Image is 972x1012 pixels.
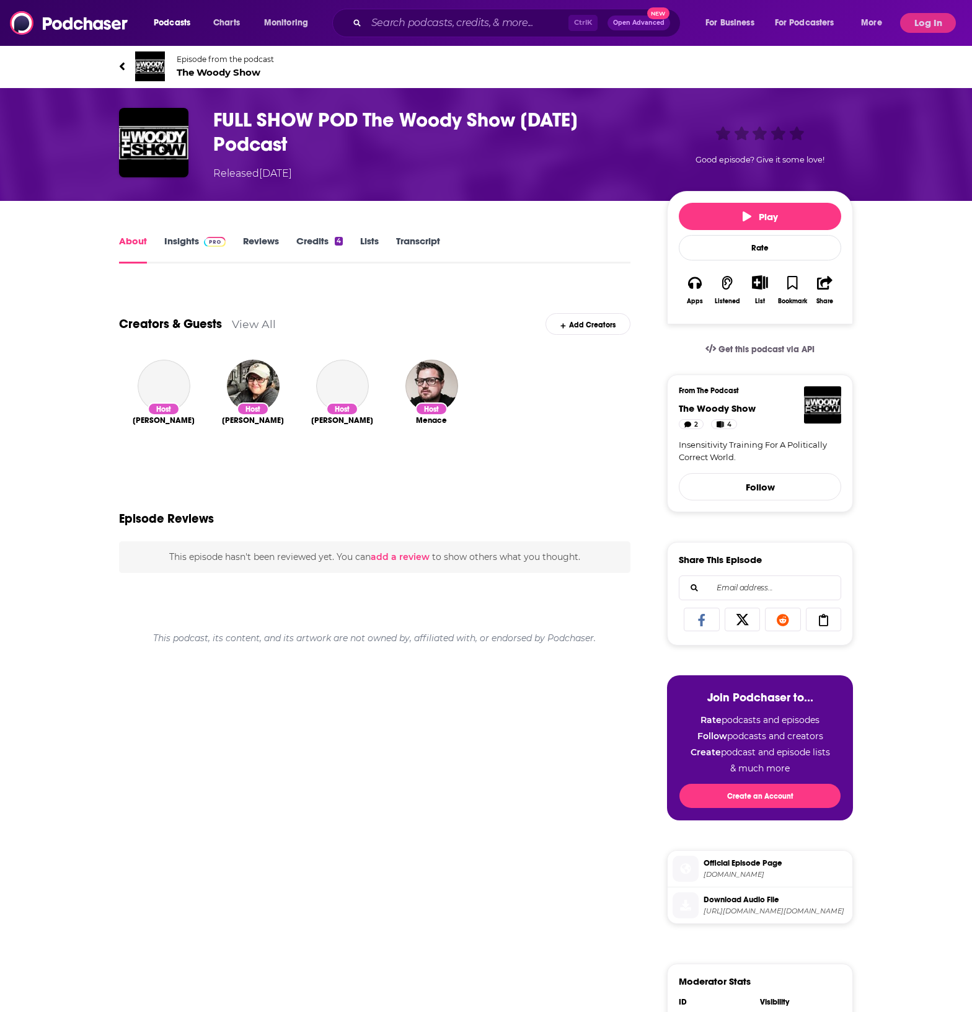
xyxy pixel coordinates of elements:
[316,360,369,412] a: Jeff Fife
[607,16,670,30] button: Open AdvancedNew
[145,13,206,33] button: open menu
[119,623,630,654] div: This podcast, its content, and its artwork are not owned by, affiliated with, or endorsed by Podc...
[138,360,190,412] a: Greg Gory
[222,415,284,425] span: [PERSON_NAME]
[568,15,598,31] span: Ctrl K
[852,13,898,33] button: open menu
[715,298,740,305] div: Listened
[900,13,956,33] button: Log In
[760,997,833,1007] div: Visibility
[697,730,727,742] strong: Follow
[696,155,824,164] span: Good episode? Give it some love!
[687,298,703,305] div: Apps
[679,730,841,742] li: podcasts and creators
[711,267,743,313] button: Listened
[296,235,343,264] a: Credits4
[694,419,698,431] span: 2
[747,275,772,289] button: Show More Button
[718,344,815,355] span: Get this podcast via API
[743,211,778,223] span: Play
[804,386,841,424] img: The Woody Show
[213,14,240,32] span: Charts
[809,267,841,313] button: Share
[679,402,756,414] a: The Woody Show
[360,235,379,264] a: Lists
[344,9,692,37] div: Search podcasts, credits, & more...
[177,66,274,78] span: The Woody Show
[213,166,292,181] div: Released [DATE]
[679,554,762,566] h3: Share This Episode
[778,298,807,305] div: Bookmark
[264,14,308,32] span: Monitoring
[679,203,841,230] button: Play
[727,419,731,431] span: 4
[806,608,842,631] a: Copy Link
[704,907,847,916] span: https://dts.podtrac.com/redirect.mp3/api.spreaker.com/download/episode/67705718/the_woody_show_se...
[335,237,343,246] div: 4
[704,894,847,905] span: Download Audio File
[679,267,711,313] button: Apps
[816,298,833,305] div: Share
[119,235,147,264] a: About
[767,13,852,33] button: open menu
[326,402,358,415] div: Host
[696,334,824,365] a: Get this podcast via API
[700,714,722,726] strong: Rate
[237,402,269,415] div: Host
[213,108,647,156] h1: FULL SHOW POD The Woody Show September 10th 2025 Podcast
[725,608,761,631] a: Share on X/Twitter
[119,51,853,81] a: The Woody ShowEpisode from the podcastThe Woody Show
[243,235,279,264] a: Reviews
[227,360,280,412] img: Renae Ravey
[704,870,847,879] span: spreaker.com
[755,297,765,305] div: List
[679,690,841,704] h3: Join Podchaser to...
[679,714,841,726] li: podcasts and episodes
[704,858,847,869] span: Official Episode Page
[679,784,841,808] button: Create an Account
[133,415,195,425] a: Greg Gory
[204,237,226,247] img: Podchaser Pro
[133,415,195,425] span: [PERSON_NAME]
[613,20,665,26] span: Open Advanced
[697,13,770,33] button: open menu
[232,317,276,331] a: View All
[679,747,841,758] li: podcast and episode lists
[148,402,180,415] div: Host
[679,997,752,1007] div: ID
[405,360,458,412] img: Menace
[371,550,430,564] button: add a review
[673,856,847,882] a: Official Episode Page[DOMAIN_NAME]
[169,551,580,562] span: This episode hasn't been reviewed yet. You can to show others what you thought.
[689,576,831,600] input: Email address...
[366,13,568,33] input: Search podcasts, credits, & more...
[691,747,721,758] strong: Create
[679,763,841,774] li: & much more
[119,108,188,177] img: FULL SHOW POD The Woody Show September 10th 2025 Podcast
[164,235,226,264] a: InsightsPodchaser Pro
[705,14,754,32] span: For Business
[396,235,440,264] a: Transcript
[154,14,190,32] span: Podcasts
[679,439,841,463] a: Insensitivity Training For A Politically Correct World.
[673,892,847,918] a: Download Audio File[URL][DOMAIN_NAME][DOMAIN_NAME]
[679,575,841,600] div: Search followers
[546,313,630,335] div: Add Creators
[679,386,831,395] h3: From The Podcast
[765,608,801,631] a: Share on Reddit
[679,975,751,987] h3: Moderator Stats
[10,11,129,35] img: Podchaser - Follow, Share and Rate Podcasts
[177,55,274,64] span: Episode from the podcast
[119,316,222,332] a: Creators & Guests
[416,415,447,425] a: Menace
[205,13,247,33] a: Charts
[135,51,165,81] img: The Woody Show
[861,14,882,32] span: More
[711,419,737,429] a: 4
